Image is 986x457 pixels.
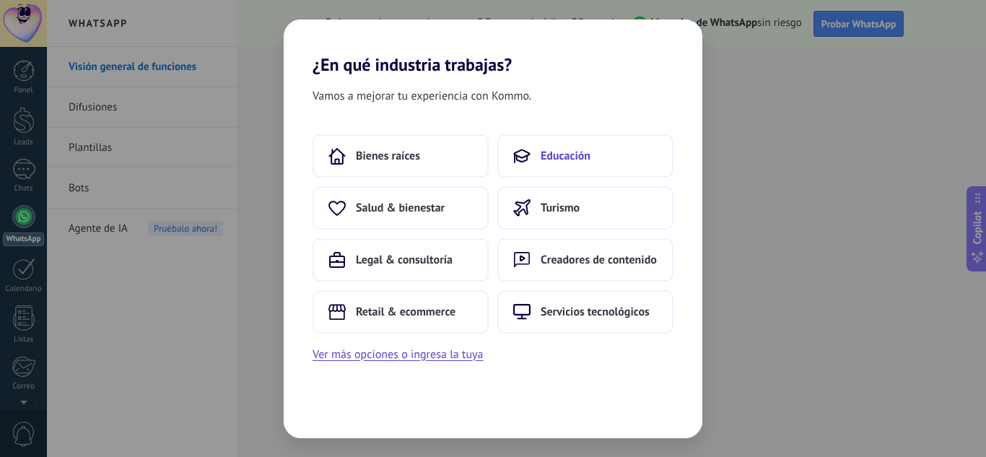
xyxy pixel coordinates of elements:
h2: ¿En qué industria trabajas? [284,19,702,75]
span: Vamos a mejorar tu experiencia con Kommo. [313,87,531,105]
button: Turismo [497,186,673,230]
span: Creadores de contenido [541,253,657,267]
span: Educación [541,149,590,163]
span: Salud & bienestar [356,201,445,215]
span: Turismo [541,201,580,215]
button: Ver más opciones o ingresa la tuya [313,345,483,364]
span: Bienes raíces [356,149,420,163]
button: Retail & ecommerce [313,290,489,334]
button: Legal & consultoría [313,238,489,282]
button: Servicios tecnológicos [497,290,673,334]
button: Bienes raíces [313,134,489,178]
button: Salud & bienestar [313,186,489,230]
button: Educación [497,134,673,178]
span: Servicios tecnológicos [541,305,650,319]
button: Creadores de contenido [497,238,673,282]
span: Legal & consultoría [356,253,453,267]
span: Retail & ecommerce [356,305,455,319]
